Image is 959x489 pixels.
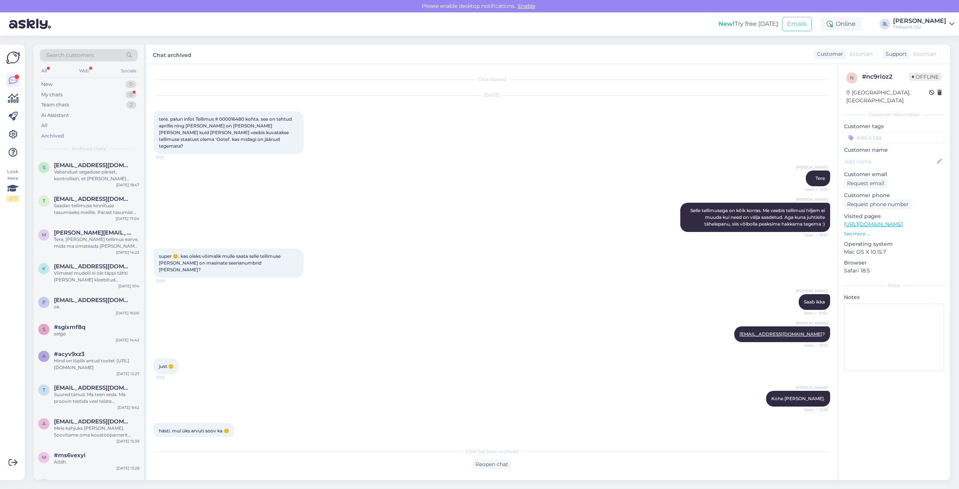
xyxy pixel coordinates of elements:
span: m [42,232,46,238]
div: Customer [814,50,843,58]
div: Request phone number [844,199,912,209]
div: [DATE] 9:42 [118,405,139,410]
span: priit.lillemae@nerostein.com [54,297,132,304]
span: Estonian [913,50,936,58]
div: Reopen chat [472,459,511,470]
div: Try free [DATE]: [719,19,779,28]
div: 2 [126,101,136,109]
span: septakord@mail.ee [54,162,132,169]
div: [DATE] 15:39 [117,438,139,444]
span: Estonian [850,50,872,58]
div: Chat started [154,76,830,83]
a: [PERSON_NAME]Fleksont OÜ [893,18,955,30]
div: New [41,81,52,88]
div: Vabandust segaduse pärast, kontrollisin, et [PERSON_NAME] ärikliendina käibemaksu maksma [54,169,139,182]
div: 0 [125,81,136,88]
span: [PERSON_NAME] [796,385,828,390]
div: Extra [844,282,944,289]
span: k [42,266,46,271]
span: 13:51 [156,154,184,160]
span: p [42,299,46,305]
span: m [42,455,46,460]
p: Safari 18.5 [844,267,944,275]
div: [DATE] 17:04 [116,216,139,221]
span: Search customers [46,51,94,59]
button: Emails [782,17,812,31]
p: Visited pages [844,212,944,220]
div: [DATE] 18:47 [116,182,139,188]
span: super 🙂. kas oleks võimalik mulle saata selle tellimuse [PERSON_NAME] on masinate seerianumbrid [... [159,253,282,272]
label: Chat archived [153,49,191,59]
div: Viimasel mudelil ei ole täppi tähti [PERSON_NAME] kleebitud klaviatuuril aga soovi korral saame k... [54,270,139,283]
span: triin.sepp@gmail.com [54,384,132,391]
div: [GEOGRAPHIC_DATA], [GEOGRAPHIC_DATA] [846,89,929,105]
div: [DATE] [154,92,830,99]
span: Seen ✓ 13:53 [800,232,828,238]
p: Customer email [844,170,944,178]
div: Aitäh [54,459,139,465]
span: t [43,387,45,393]
span: #acyv9xz3 [54,351,85,357]
div: Look Here [6,168,19,202]
span: Seen ✓ 13:54 [800,310,828,316]
span: #sgixmf8q [54,324,85,330]
p: Customer phone [844,191,944,199]
div: All [41,122,48,129]
div: [DATE] 16:00 [116,310,139,316]
span: Saab ikka [804,299,825,305]
span: Seen ✓ 13:55 [800,407,828,413]
div: Saadan tellimuse kinnituse tasumiseks meilile. Pärast tasumist saame mälu arvutisse paigaldada. [54,202,139,216]
div: [PERSON_NAME] [893,18,946,24]
span: argo.laul@gmail.com [54,418,132,425]
span: t [43,198,45,204]
p: Mac OS X 10.15.7 [844,248,944,256]
div: [DATE] 13:28 [117,465,139,471]
a: [URL][DOMAIN_NAME] [844,221,903,227]
span: Enable [515,3,538,9]
div: [DATE] 14:22 [116,250,139,255]
span: Selle tellimusega on kõik korras. Me veebis tellimusi hiljem ei muuda kui need on välja saadetud.... [690,208,826,227]
div: Archived [41,132,64,140]
div: JL [880,19,890,29]
input: Add a tag [844,132,944,143]
span: a [42,421,46,426]
div: Suured tänud. Ma teen seda. Ma proovin testida veel teiste rakendusega. aga tundub et asi on riis... [54,391,139,405]
span: Chat has been archived [466,448,518,455]
span: 13:54 [156,278,184,284]
p: See more ... [844,230,944,237]
span: [PERSON_NAME] [796,320,828,326]
div: # nc9rloz2 [862,72,909,81]
div: My chats [41,91,63,99]
span: s [43,326,45,332]
div: [DATE] 14:42 [116,337,139,343]
div: Web [78,66,91,76]
span: s [43,164,45,170]
div: Request email [844,178,887,188]
span: hästi. mul üks arvuti soov ka 🙂 [159,428,229,434]
span: Archived chats [72,145,106,152]
div: 0 [125,91,136,99]
div: All [40,66,48,76]
span: tarmo@kerakaru.com [54,196,132,202]
span: tere. palun infot Tellimus # 000016480 kohta. see on tehtud aprillis ning [PERSON_NAME] on [PERSO... [159,116,293,149]
span: n [850,75,854,81]
div: [DATE] 12:27 [117,371,139,377]
span: #ms6vexyi [54,452,85,459]
div: AI Assistant [41,112,69,119]
input: Add name [844,157,935,166]
span: ? [739,331,825,337]
span: Seen ✓ 13:55 [800,342,828,348]
span: kairi.allikas@mail.ee [54,263,132,270]
span: [PERSON_NAME] [796,164,828,170]
div: selge [54,330,139,337]
span: a [42,353,46,359]
span: [PERSON_NAME] [796,197,828,202]
div: Tere, [PERSON_NAME] tellimus earve, mida ma omateada [PERSON_NAME] tellinud ei ole. Arve-saateleh... [54,236,139,250]
b: New! [719,20,735,27]
span: Seen ✓ 13:51 [800,187,828,192]
div: [DATE] 9:14 [118,283,139,289]
span: #ocn04a2s [54,479,86,486]
div: Customer information [844,111,944,118]
p: Browser [844,259,944,267]
div: Meie kahjuks [PERSON_NAME]. Soovitame oma koostööparnerit [DOMAIN_NAME] [54,425,139,438]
